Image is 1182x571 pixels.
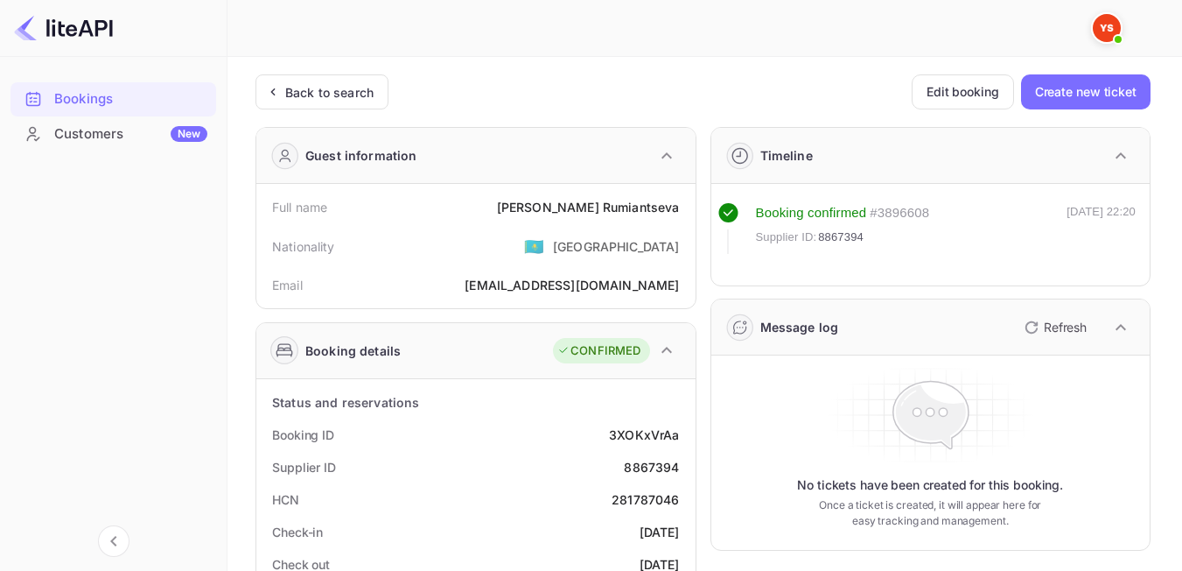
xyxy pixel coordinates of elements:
p: Once a ticket is created, it will appear here for easy tracking and management. [814,497,1047,529]
div: Email [272,276,303,294]
div: Timeline [760,146,813,165]
button: Create new ticket [1021,74,1151,109]
div: 281787046 [612,490,679,509]
div: # 3896608 [870,203,929,223]
div: Bookings [10,82,216,116]
div: 8867394 [624,458,679,476]
div: [GEOGRAPHIC_DATA] [553,237,680,256]
span: Supplier ID: [756,229,817,246]
p: No tickets have been created for this booking. [797,476,1063,494]
span: United States [524,230,544,262]
div: HCN [272,490,299,509]
div: Customers [54,124,207,145]
div: 3XOKxVrAa [609,426,679,444]
div: [PERSON_NAME] Rumiantseva [497,198,680,216]
button: Collapse navigation [98,525,129,557]
div: Guest information [305,146,417,165]
div: Booking confirmed [756,203,867,223]
div: Message log [760,318,839,336]
div: Nationality [272,237,335,256]
div: Booking details [305,342,401,360]
div: Check-in [272,523,323,541]
div: [DATE] 22:20 [1067,203,1136,254]
p: Refresh [1044,318,1087,336]
span: 8867394 [818,229,864,246]
div: [EMAIL_ADDRESS][DOMAIN_NAME] [465,276,679,294]
div: CONFIRMED [557,342,640,360]
div: Status and reservations [272,393,419,412]
a: Bookings [10,82,216,115]
div: Full name [272,198,327,216]
div: Bookings [54,89,207,109]
button: Refresh [1014,314,1094,342]
img: Yandex Support [1093,14,1121,42]
div: Supplier ID [272,458,336,476]
div: Back to search [285,83,374,102]
button: Edit booking [912,74,1014,109]
a: CustomersNew [10,117,216,150]
div: [DATE] [640,523,680,541]
div: CustomersNew [10,117,216,152]
div: New [171,126,207,142]
img: LiteAPI logo [14,14,113,42]
div: Booking ID [272,426,334,444]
